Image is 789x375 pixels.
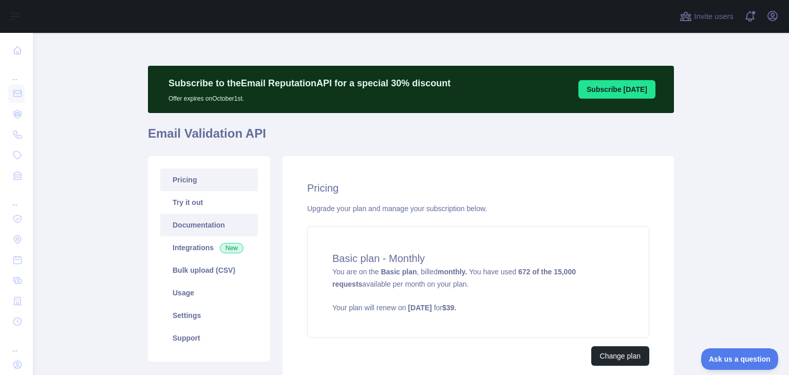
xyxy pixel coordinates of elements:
[307,203,649,214] div: Upgrade your plan and manage your subscription below.
[168,76,450,90] p: Subscribe to the Email Reputation API for a special 30 % discount
[694,11,734,23] span: Invite users
[8,62,25,82] div: ...
[148,125,674,150] h1: Email Validation API
[160,304,258,327] a: Settings
[220,243,243,253] span: New
[381,268,417,276] strong: Basic plan
[332,268,576,288] strong: 672 of the 15,000 requests
[8,333,25,353] div: ...
[160,191,258,214] a: Try it out
[591,346,649,366] button: Change plan
[578,80,655,99] button: Subscribe [DATE]
[701,348,779,370] iframe: Toggle Customer Support
[332,268,624,313] span: You are on the , billed You have used available per month on your plan.
[160,236,258,259] a: Integrations New
[408,304,431,312] strong: [DATE]
[442,304,456,312] strong: $ 39 .
[678,8,736,25] button: Invite users
[8,187,25,208] div: ...
[307,181,649,195] h2: Pricing
[332,303,624,313] p: Your plan will renew on for
[160,282,258,304] a: Usage
[438,268,467,276] strong: monthly.
[160,214,258,236] a: Documentation
[168,90,450,103] p: Offer expires on October 1st.
[160,168,258,191] a: Pricing
[332,251,624,266] h4: Basic plan - Monthly
[160,259,258,282] a: Bulk upload (CSV)
[160,327,258,349] a: Support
